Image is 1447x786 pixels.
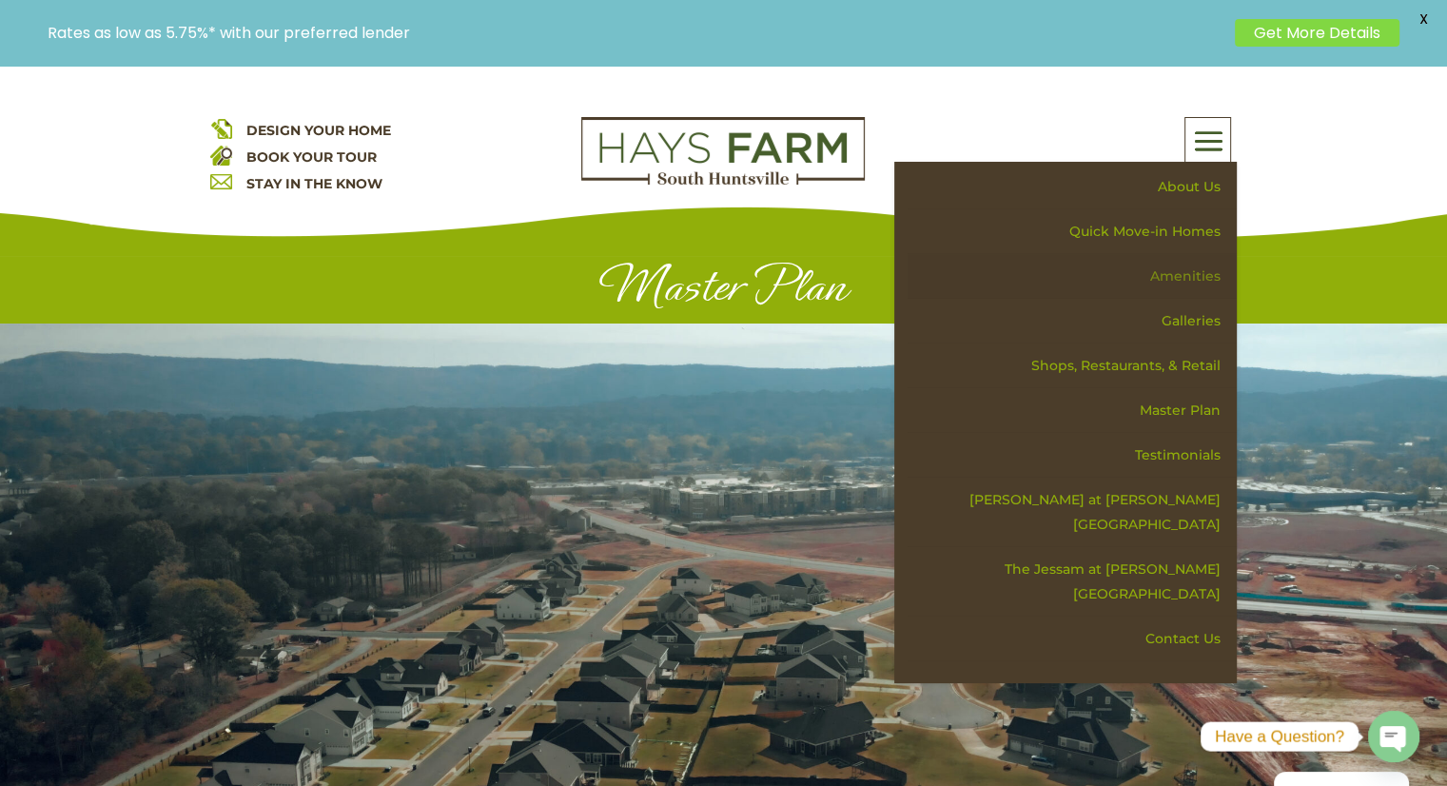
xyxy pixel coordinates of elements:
[908,478,1237,547] a: [PERSON_NAME] at [PERSON_NAME][GEOGRAPHIC_DATA]
[908,299,1237,344] a: Galleries
[908,165,1237,209] a: About Us
[210,258,1238,324] h1: Master Plan
[246,148,377,166] a: BOOK YOUR TOUR
[1235,19,1399,47] a: Get More Details
[581,117,865,186] img: Logo
[908,344,1237,388] a: Shops, Restaurants, & Retail
[1409,5,1437,33] span: X
[246,175,382,192] a: STAY IN THE KNOW
[210,117,232,139] img: design your home
[48,24,1225,42] p: Rates as low as 5.75%* with our preferred lender
[246,122,391,139] a: DESIGN YOUR HOME
[908,617,1237,661] a: Contact Us
[908,433,1237,478] a: Testimonials
[908,388,1237,433] a: Master Plan
[908,547,1237,617] a: The Jessam at [PERSON_NAME][GEOGRAPHIC_DATA]
[908,209,1237,254] a: Quick Move-in Homes
[210,144,232,166] img: book your home tour
[908,254,1237,299] a: Amenities
[581,172,865,189] a: hays farm homes huntsville development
